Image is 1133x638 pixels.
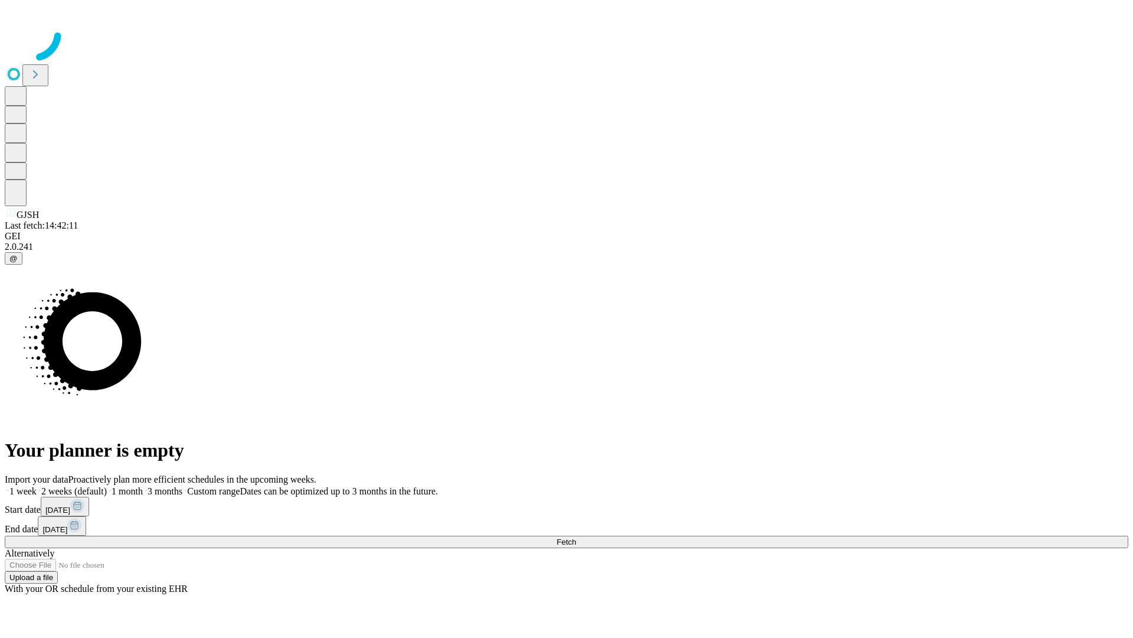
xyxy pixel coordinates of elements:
[112,486,143,496] span: 1 month
[41,486,107,496] span: 2 weeks (default)
[5,536,1128,548] button: Fetch
[5,548,54,558] span: Alternatively
[5,252,22,265] button: @
[556,538,576,546] span: Fetch
[148,486,182,496] span: 3 months
[5,440,1128,461] h1: Your planner is empty
[187,486,240,496] span: Custom range
[5,571,58,584] button: Upload a file
[9,486,37,496] span: 1 week
[9,254,18,263] span: @
[5,516,1128,536] div: End date
[68,474,316,484] span: Proactively plan more efficient schedules in the upcoming weeks.
[5,497,1128,516] div: Start date
[5,242,1128,252] div: 2.0.241
[45,506,70,515] span: [DATE]
[5,584,188,594] span: With your OR schedule from your existing EHR
[17,210,39,220] span: GJSH
[42,525,67,534] span: [DATE]
[240,486,438,496] span: Dates can be optimized up to 3 months in the future.
[38,516,86,536] button: [DATE]
[41,497,89,516] button: [DATE]
[5,474,68,484] span: Import your data
[5,231,1128,242] div: GEI
[5,220,78,230] span: Last fetch: 14:42:11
